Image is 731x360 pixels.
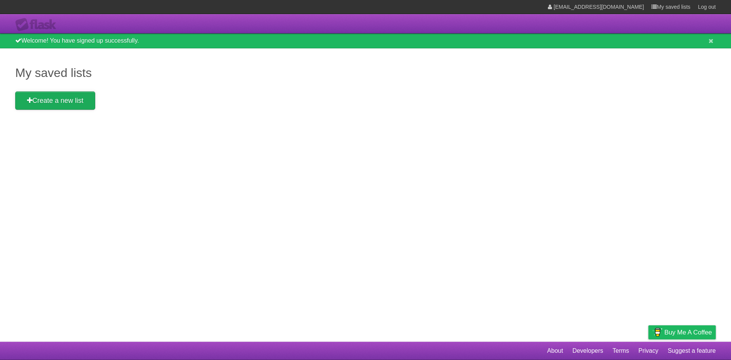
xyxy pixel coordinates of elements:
[668,344,716,358] a: Suggest a feature
[638,344,658,358] a: Privacy
[547,344,563,358] a: About
[15,64,716,82] h1: My saved lists
[648,325,716,339] a: Buy me a coffee
[572,344,603,358] a: Developers
[664,326,712,339] span: Buy me a coffee
[613,344,629,358] a: Terms
[15,91,95,110] a: Create a new list
[652,326,662,339] img: Buy me a coffee
[15,18,61,32] div: Flask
